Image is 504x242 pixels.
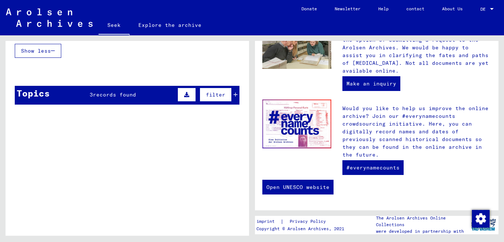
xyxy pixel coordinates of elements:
img: enc.jpg [262,99,331,148]
img: inquiries.jpg [262,23,331,69]
img: yv_logo.png [470,215,497,234]
button: filter [200,88,232,102]
font: imprint [256,218,275,224]
a: Privacy Policy [284,218,335,225]
a: Make an inquiry [342,76,400,91]
img: Change consent [472,210,490,228]
font: filter [206,91,225,98]
font: Topics [17,88,50,99]
font: Privacy Policy [290,218,326,224]
font: In addition to your own research, you have the option of submitting a request to the Arolsen Arch... [342,29,489,74]
font: were developed in partnership with [376,228,464,234]
a: #everynamecounts [342,160,404,175]
img: Arolsen_neg.svg [6,8,93,27]
font: Copyright © Arolsen Archives, 2021 [256,226,344,231]
font: Make an inquiry [346,80,396,87]
a: Open UNESCO website [262,180,334,194]
font: Donate [301,6,317,11]
font: DE [480,6,486,12]
font: Seek [107,22,121,28]
font: Explore the archive [138,22,201,28]
font: contact [406,6,424,11]
a: Explore the archive [130,16,210,34]
font: Open UNESCO website [266,184,329,190]
font: | [280,218,284,225]
div: Change consent [472,210,489,227]
a: imprint [256,218,280,225]
font: 3 [90,91,93,98]
a: Seek [99,16,130,35]
font: records found [93,91,136,98]
font: #everynamecounts [346,164,400,171]
font: Newsletter [335,6,360,11]
font: About Us [442,6,463,11]
font: Would you like to help us improve the online archive? Join our #everynamecounts crowdsourcing ini... [342,105,489,158]
button: Show less [15,44,61,58]
font: Show less [21,48,51,54]
font: Help [378,6,389,11]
